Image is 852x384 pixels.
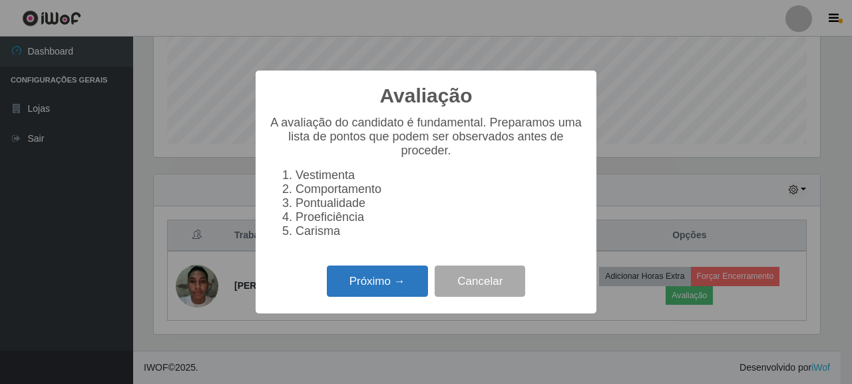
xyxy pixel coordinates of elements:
[296,210,583,224] li: Proeficiência
[380,84,473,108] h2: Avaliação
[296,196,583,210] li: Pontualidade
[327,266,428,297] button: Próximo →
[296,168,583,182] li: Vestimenta
[269,116,583,158] p: A avaliação do candidato é fundamental. Preparamos uma lista de pontos que podem ser observados a...
[435,266,525,297] button: Cancelar
[296,182,583,196] li: Comportamento
[296,224,583,238] li: Carisma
